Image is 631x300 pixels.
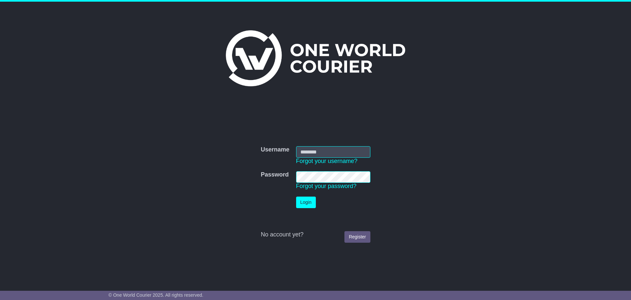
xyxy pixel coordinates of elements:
a: Register [344,231,370,243]
button: Login [296,197,316,208]
a: Forgot your password? [296,183,357,189]
a: Forgot your username? [296,158,358,164]
label: Username [261,146,289,153]
div: No account yet? [261,231,370,238]
label: Password [261,171,289,178]
img: One World [226,30,405,86]
span: © One World Courier 2025. All rights reserved. [108,292,203,298]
